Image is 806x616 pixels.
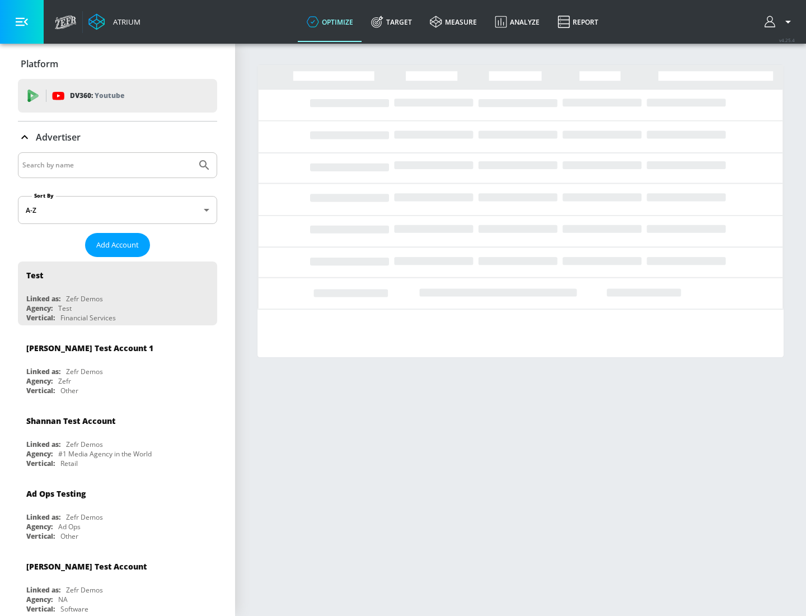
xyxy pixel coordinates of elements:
[18,480,217,544] div: Ad Ops TestingLinked as:Zefr DemosAgency:Ad OpsVertical:Other
[26,512,60,522] div: Linked as:
[26,304,53,313] div: Agency:
[58,304,72,313] div: Test
[85,233,150,257] button: Add Account
[21,58,58,70] p: Platform
[26,522,53,531] div: Agency:
[26,595,53,604] div: Agency:
[36,131,81,143] p: Advertiser
[18,196,217,224] div: A-Z
[26,376,53,386] div: Agency:
[26,440,60,449] div: Linked as:
[26,270,43,281] div: Test
[60,531,78,541] div: Other
[18,79,217,113] div: DV360: Youtube
[26,604,55,614] div: Vertical:
[58,449,152,459] div: #1 Media Agency in the World
[362,2,421,42] a: Target
[60,459,78,468] div: Retail
[26,561,147,572] div: [PERSON_NAME] Test Account
[421,2,486,42] a: measure
[88,13,140,30] a: Atrium
[60,386,78,395] div: Other
[26,386,55,395] div: Vertical:
[18,48,217,80] div: Platform
[60,604,88,614] div: Software
[26,531,55,541] div: Vertical:
[779,37,795,43] span: v 4.25.4
[26,367,60,376] div: Linked as:
[70,90,124,102] p: DV360:
[60,313,116,323] div: Financial Services
[18,407,217,471] div: Shannan Test AccountLinked as:Zefr DemosAgency:#1 Media Agency in the WorldVertical:Retail
[18,334,217,398] div: [PERSON_NAME] Test Account 1Linked as:Zefr DemosAgency:ZefrVertical:Other
[26,313,55,323] div: Vertical:
[26,416,115,426] div: Shannan Test Account
[95,90,124,101] p: Youtube
[26,449,53,459] div: Agency:
[26,343,153,353] div: [PERSON_NAME] Test Account 1
[26,459,55,468] div: Vertical:
[26,488,86,499] div: Ad Ops Testing
[96,239,139,251] span: Add Account
[22,158,192,172] input: Search by name
[18,262,217,325] div: TestLinked as:Zefr DemosAgency:TestVertical:Financial Services
[66,585,103,595] div: Zefr Demos
[18,122,217,153] div: Advertiser
[66,512,103,522] div: Zefr Demos
[549,2,607,42] a: Report
[32,192,56,199] label: Sort By
[26,294,60,304] div: Linked as:
[58,595,68,604] div: NA
[298,2,362,42] a: optimize
[109,17,140,27] div: Atrium
[58,522,81,531] div: Ad Ops
[486,2,549,42] a: Analyze
[66,367,103,376] div: Zefr Demos
[66,440,103,449] div: Zefr Demos
[66,294,103,304] div: Zefr Demos
[26,585,60,595] div: Linked as:
[58,376,71,386] div: Zefr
